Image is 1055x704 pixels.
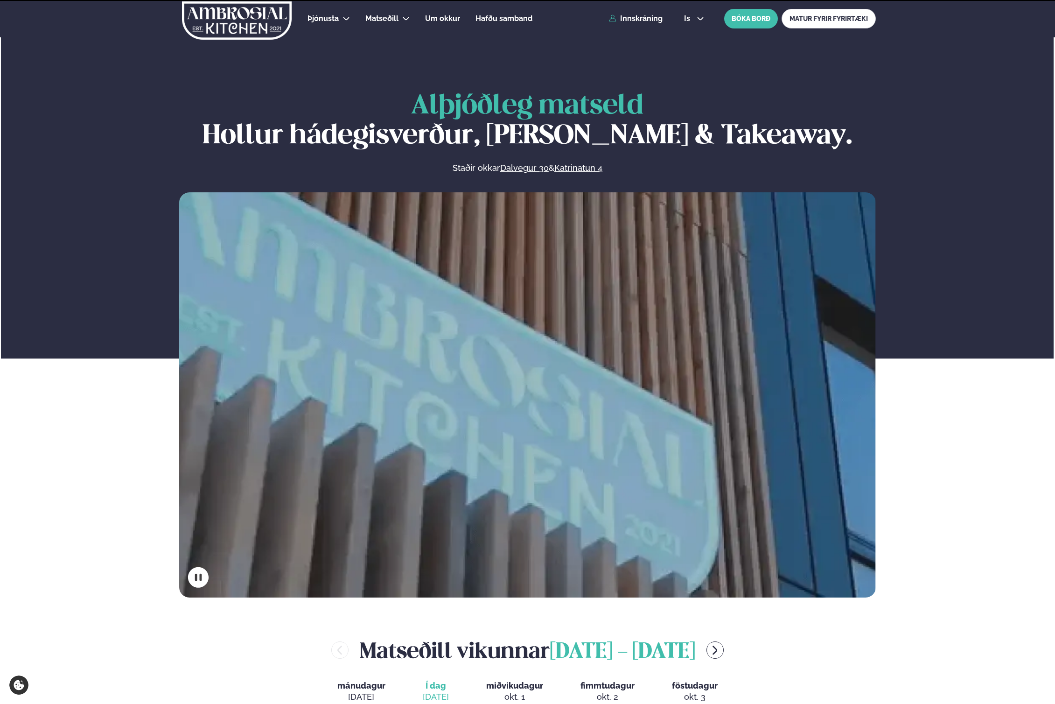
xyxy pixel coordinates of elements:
[307,14,339,23] span: Þjónusta
[706,641,724,659] button: menu-btn-right
[337,691,385,703] div: [DATE]
[677,15,712,22] button: is
[475,13,532,24] a: Hafðu samband
[580,681,635,690] span: fimmtudagur
[724,9,778,28] button: BÓKA BORÐ
[365,13,398,24] a: Matseðill
[411,93,643,119] span: Alþjóðleg matseld
[486,681,543,690] span: miðvikudagur
[486,691,543,703] div: okt. 1
[475,14,532,23] span: Hafðu samband
[554,162,602,174] a: Katrinatun 4
[500,162,549,174] a: Dalvegur 30
[337,681,385,690] span: mánudagur
[181,1,293,40] img: logo
[782,9,876,28] a: MATUR FYRIR FYRIRTÆKI
[331,641,349,659] button: menu-btn-left
[179,92,876,151] h1: Hollur hádegisverður, [PERSON_NAME] & Takeaway.
[360,635,695,665] h2: Matseðill vikunnar
[9,676,28,695] a: Cookie settings
[672,681,718,690] span: föstudagur
[351,162,704,174] p: Staðir okkar &
[580,691,635,703] div: okt. 2
[423,691,449,703] div: [DATE]
[609,14,663,23] a: Innskráning
[684,15,693,22] span: is
[672,691,718,703] div: okt. 3
[550,642,695,662] span: [DATE] - [DATE]
[423,680,449,691] span: Í dag
[365,14,398,23] span: Matseðill
[425,14,460,23] span: Um okkur
[425,13,460,24] a: Um okkur
[307,13,339,24] a: Þjónusta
